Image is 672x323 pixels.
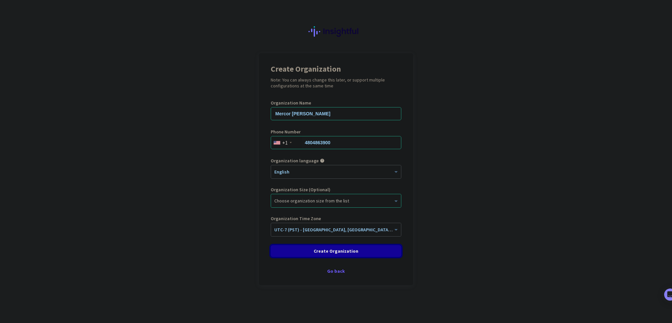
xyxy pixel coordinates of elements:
[271,187,401,192] label: Organization Size (Optional)
[271,129,401,134] label: Phone Number
[282,139,288,146] div: +1
[320,158,325,163] i: help
[271,136,401,149] input: 201-555-0123
[271,158,319,163] label: Organization language
[308,26,364,37] img: Insightful
[271,65,401,73] h1: Create Organization
[271,101,401,105] label: Organization Name
[271,245,401,257] button: Create Organization
[271,269,401,273] div: Go back
[271,107,401,120] input: What is the name of your organization?
[271,216,401,221] label: Organization Time Zone
[271,77,401,89] h2: Note: You can always change this later, or support multiple configurations at the same time
[314,248,358,254] span: Create Organization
